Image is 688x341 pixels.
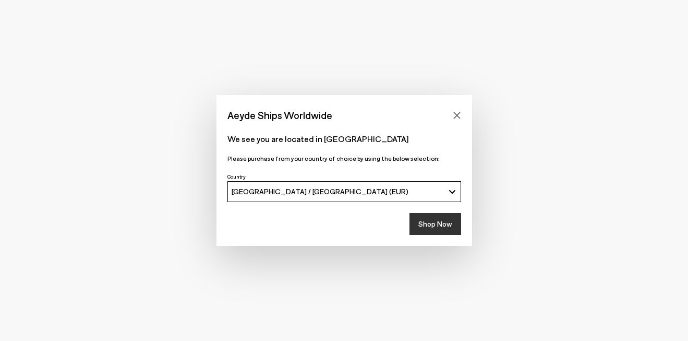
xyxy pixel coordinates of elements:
[227,154,461,163] p: Please purchase from your country of choice by using the below selection:
[449,108,465,123] button: Close
[409,213,461,235] button: Shop Now
[227,173,246,180] span: Country
[232,187,408,196] span: [GEOGRAPHIC_DATA] / [GEOGRAPHIC_DATA] (EUR)
[227,106,332,124] span: Aeyde Ships Worldwide
[227,133,461,145] p: We see you are located in [GEOGRAPHIC_DATA]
